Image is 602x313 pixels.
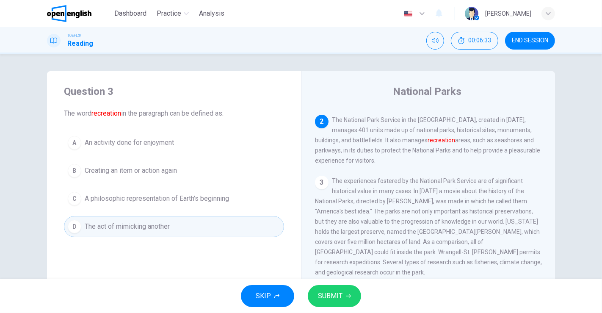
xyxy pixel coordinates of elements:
[64,216,284,237] button: DThe act of mimicking another
[68,192,81,205] div: C
[505,32,555,50] button: END SESSION
[85,138,174,148] span: An activity done for enjoyment
[403,11,414,17] img: en
[199,8,224,19] span: Analysis
[85,222,170,232] span: The act of mimicking another
[256,290,271,302] span: SKIP
[114,8,146,19] span: Dashboard
[153,6,192,21] button: Practice
[64,132,284,153] button: AAn activity done for enjoyment
[393,85,461,98] h4: National Parks
[315,177,542,276] span: The experiences fostered by the National Park Service are of significant historical value in many...
[67,33,81,39] span: TOEFL®
[196,6,228,21] button: Analysis
[318,290,342,302] span: SUBMIT
[426,32,444,50] div: Mute
[315,176,329,189] div: 3
[468,37,491,44] span: 00:06:33
[85,166,177,176] span: Creating an item or action again
[64,85,284,98] h4: Question 3
[308,285,361,307] button: SUBMIT
[315,116,540,164] span: The National Park Service in the [GEOGRAPHIC_DATA], created in [DATE], manages 401 units made up ...
[68,220,81,233] div: D
[111,6,150,21] button: Dashboard
[47,5,111,22] a: OpenEnglish logo
[68,164,81,177] div: B
[451,32,498,50] button: 00:06:33
[465,7,478,20] img: Profile picture
[67,39,93,49] h1: Reading
[315,115,329,128] div: 2
[91,109,121,117] font: recreation
[64,160,284,181] button: BCreating an item or action again
[68,136,81,150] div: A
[85,194,229,204] span: A philosophic representation of Earth's beginning
[47,5,91,22] img: OpenEnglish logo
[64,108,284,119] span: The word in the paragraph can be defined as:
[451,32,498,50] div: Hide
[512,37,548,44] span: END SESSION
[64,188,284,209] button: CA philosophic representation of Earth's beginning
[428,137,455,144] font: recreation
[157,8,181,19] span: Practice
[241,285,294,307] button: SKIP
[485,8,531,19] div: [PERSON_NAME]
